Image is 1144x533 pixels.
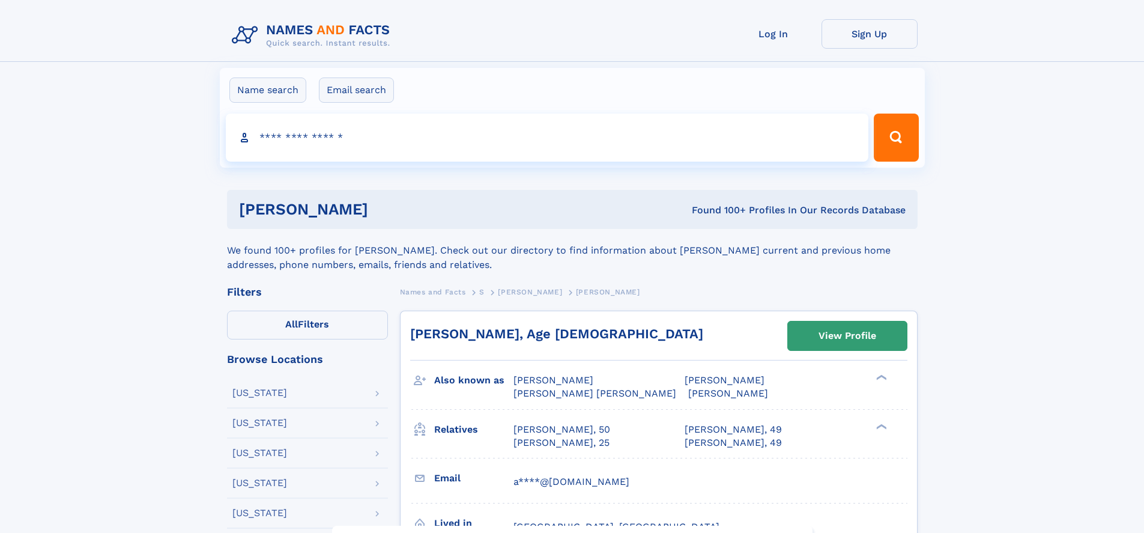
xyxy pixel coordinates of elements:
[434,370,513,391] h3: Also known as
[227,354,388,365] div: Browse Locations
[498,284,562,299] a: [PERSON_NAME]
[479,284,485,299] a: S
[530,204,906,217] div: Found 100+ Profiles In Our Records Database
[873,374,888,382] div: ❯
[822,19,918,49] a: Sign Up
[479,288,485,296] span: S
[873,422,888,430] div: ❯
[498,288,562,296] span: [PERSON_NAME]
[229,78,306,103] label: Name search
[513,423,610,436] a: [PERSON_NAME], 50
[725,19,822,49] a: Log In
[232,388,287,398] div: [US_STATE]
[232,418,287,428] div: [US_STATE]
[513,436,610,449] a: [PERSON_NAME], 25
[513,374,593,386] span: [PERSON_NAME]
[400,284,466,299] a: Names and Facts
[319,78,394,103] label: Email search
[227,287,388,297] div: Filters
[688,388,768,399] span: [PERSON_NAME]
[227,229,918,272] div: We found 100+ profiles for [PERSON_NAME]. Check out our directory to find information about [PERS...
[685,436,782,449] a: [PERSON_NAME], 49
[227,19,400,52] img: Logo Names and Facts
[285,318,298,330] span: All
[685,374,764,386] span: [PERSON_NAME]
[232,508,287,518] div: [US_STATE]
[227,311,388,340] label: Filters
[874,114,918,162] button: Search Button
[788,321,907,350] a: View Profile
[576,288,640,296] span: [PERSON_NAME]
[410,326,703,341] a: [PERSON_NAME], Age [DEMOGRAPHIC_DATA]
[434,419,513,440] h3: Relatives
[685,423,782,436] a: [PERSON_NAME], 49
[232,478,287,488] div: [US_STATE]
[239,202,530,217] h1: [PERSON_NAME]
[513,521,719,532] span: [GEOGRAPHIC_DATA], [GEOGRAPHIC_DATA]
[819,322,876,350] div: View Profile
[434,468,513,489] h3: Email
[513,388,676,399] span: [PERSON_NAME] [PERSON_NAME]
[232,448,287,458] div: [US_STATE]
[226,114,869,162] input: search input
